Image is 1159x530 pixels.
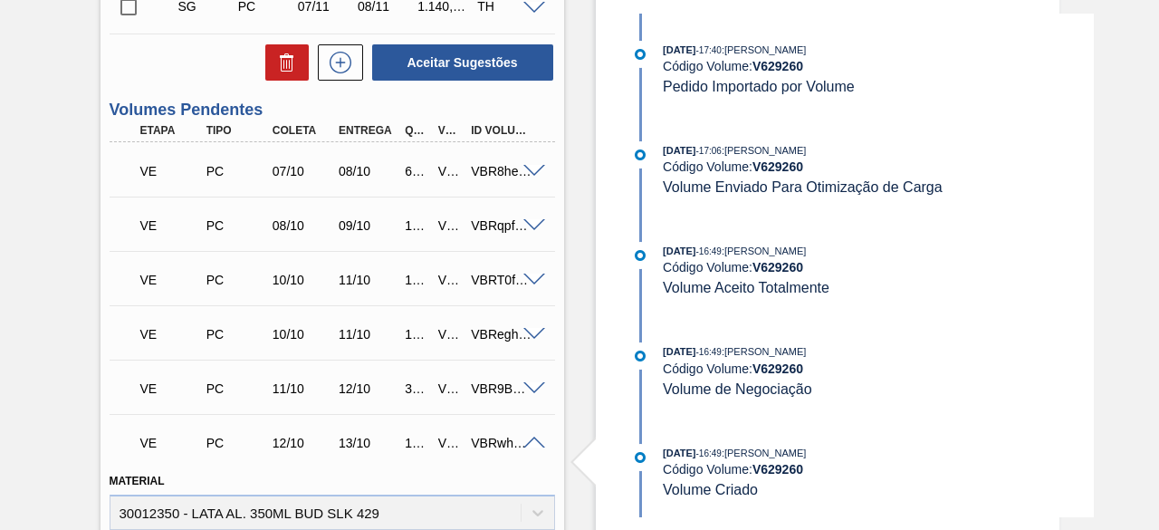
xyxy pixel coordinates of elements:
label: Material [110,475,165,487]
div: Volume Enviado para Transporte [136,260,207,300]
div: 39,840 [400,381,432,396]
div: Volume Enviado para Transporte [136,151,207,191]
div: 10/10/2025 [268,273,340,287]
div: Pedido de Compra [202,218,273,233]
strong: V 629260 [752,462,803,477]
span: [DATE] [663,44,695,55]
span: Volume de Negociação [663,381,812,397]
div: Volume Enviado para Transporte [136,423,207,463]
div: 12/10/2025 [334,381,406,396]
strong: V 629260 [752,260,803,275]
span: : [PERSON_NAME] [722,346,807,357]
span: - 17:06 [696,146,722,156]
div: 163,380 [400,327,432,342]
p: VE [140,164,203,178]
img: atual [635,49,646,60]
div: Volume Enviado para Transporte [136,314,207,354]
div: 19,920 [400,273,432,287]
div: Etapa [136,124,207,137]
p: VE [140,436,203,450]
div: V628390 [434,218,465,233]
span: : [PERSON_NAME] [722,145,807,156]
div: Tipo [202,124,273,137]
p: VE [140,273,203,287]
img: atual [635,149,646,160]
div: 11/10/2025 [268,381,340,396]
div: Coleta [268,124,340,137]
div: Código Volume: [663,462,1093,477]
div: 13/10/2025 [334,436,406,450]
div: Pedido de Compra [202,164,273,178]
div: Id Volume Interno [466,124,538,137]
div: 115,560 [400,436,432,450]
div: Pedido de Compra [202,381,273,396]
div: 11/10/2025 [334,327,406,342]
div: 08/10/2025 [334,164,406,178]
div: V629259 [434,381,465,396]
div: VBRT0fCA7 [466,273,538,287]
div: Volume Enviado para Transporte [136,206,207,246]
div: Aceitar Sugestões [363,43,555,82]
div: VBRwhSrTK [466,436,538,450]
span: [DATE] [663,346,695,357]
img: atual [635,250,646,261]
div: Volume Portal [434,124,465,137]
span: - 17:40 [696,45,722,55]
span: Pedido Importado por Volume [663,79,855,94]
div: Excluir Sugestões [256,44,309,81]
span: : [PERSON_NAME] [722,44,807,55]
p: VE [140,381,203,396]
div: V628702 [434,273,465,287]
div: VBRqpf7VB [466,218,538,233]
img: atual [635,351,646,361]
div: VBR8heo6k [466,164,538,178]
span: [DATE] [663,145,695,156]
span: : [PERSON_NAME] [722,448,807,458]
div: VBR9BRzcO [466,381,538,396]
div: 12/10/2025 [268,436,340,450]
span: - 16:49 [696,246,722,256]
div: VBReghePT [466,327,538,342]
span: Volume Criado [663,482,758,497]
div: 19,920 [400,218,432,233]
p: VE [140,327,203,342]
strong: V 629260 [752,361,803,376]
span: [DATE] [663,246,695,256]
div: Pedido de Compra [202,436,273,450]
img: atual [635,452,646,463]
div: V628389 [434,164,465,178]
div: Pedido de Compra [202,273,273,287]
div: 09/10/2025 [334,218,406,233]
span: Volume Aceito Totalmente [663,280,829,295]
div: V628935 [434,327,465,342]
div: 64,872 [400,164,432,178]
div: Volume Enviado para Transporte [136,369,207,409]
h3: Volumes Pendentes [110,101,555,120]
div: 07/10/2025 [268,164,340,178]
strong: V 629260 [752,59,803,73]
div: 10/10/2025 [268,327,340,342]
div: Código Volume: [663,361,1093,376]
span: : [PERSON_NAME] [722,246,807,256]
div: V629260 [434,436,465,450]
div: Código Volume: [663,59,1093,73]
div: Código Volume: [663,159,1093,174]
div: 08/10/2025 [268,218,340,233]
button: Aceitar Sugestões [372,44,553,81]
span: Volume Enviado Para Otimização de Carga [663,179,943,195]
span: [DATE] [663,448,695,458]
div: Qtde [400,124,432,137]
div: Pedido de Compra [202,327,273,342]
div: Entrega [334,124,406,137]
span: - 16:49 [696,448,722,458]
strong: V 629260 [752,159,803,174]
div: 11/10/2025 [334,273,406,287]
div: Código Volume: [663,260,1093,275]
span: - 16:49 [696,347,722,357]
p: VE [140,218,203,233]
div: Nova sugestão [309,44,363,81]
